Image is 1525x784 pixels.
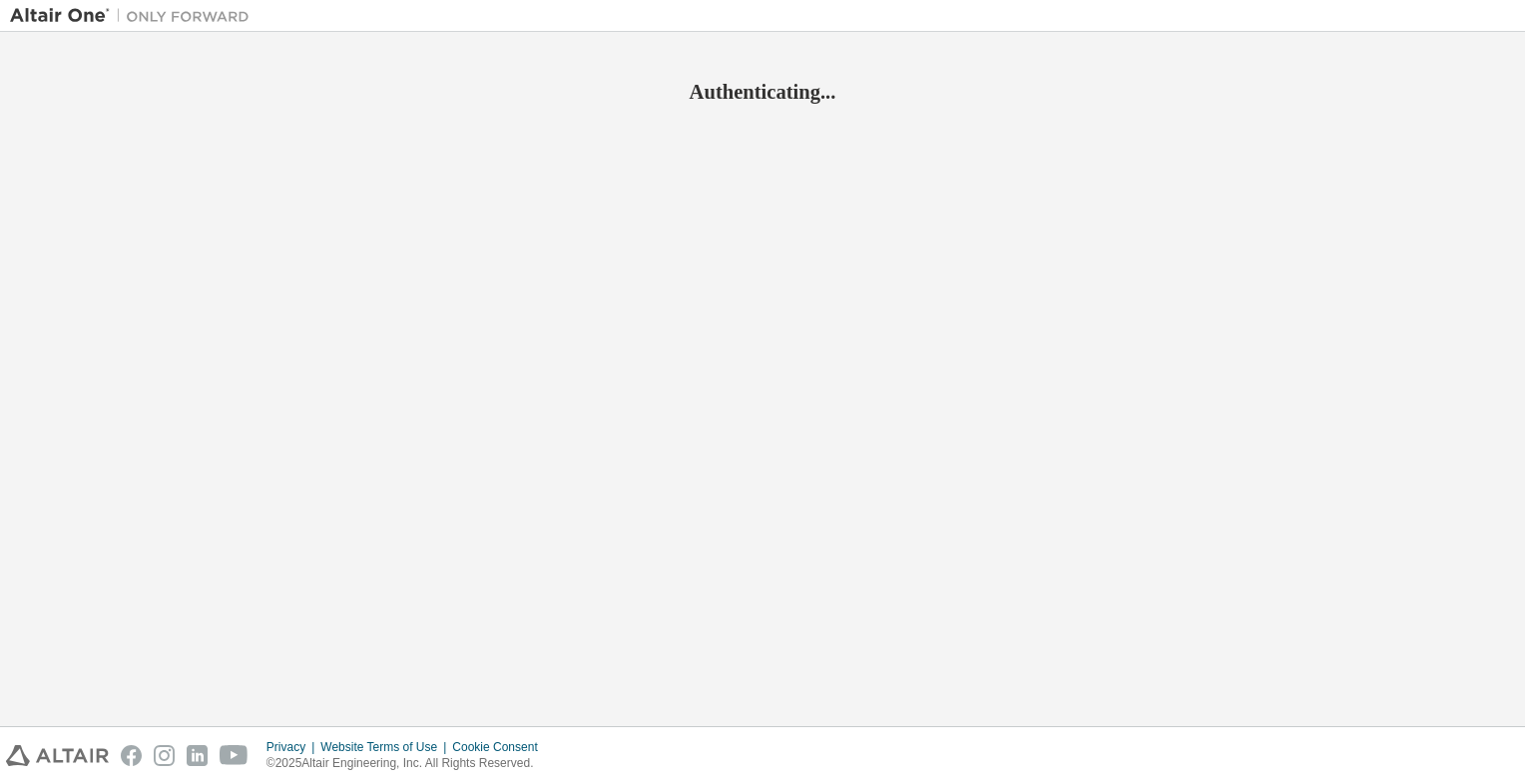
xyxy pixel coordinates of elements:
[320,739,452,755] div: Website Terms of Use
[154,745,175,766] img: instagram.svg
[121,745,142,766] img: facebook.svg
[10,6,259,26] img: Altair One
[266,739,320,755] div: Privacy
[220,745,249,766] img: youtube.svg
[6,745,109,766] img: altair_logo.svg
[452,739,549,755] div: Cookie Consent
[187,745,208,766] img: linkedin.svg
[266,755,550,772] p: © 2025 Altair Engineering, Inc. All Rights Reserved.
[10,79,1515,105] h2: Authenticating...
